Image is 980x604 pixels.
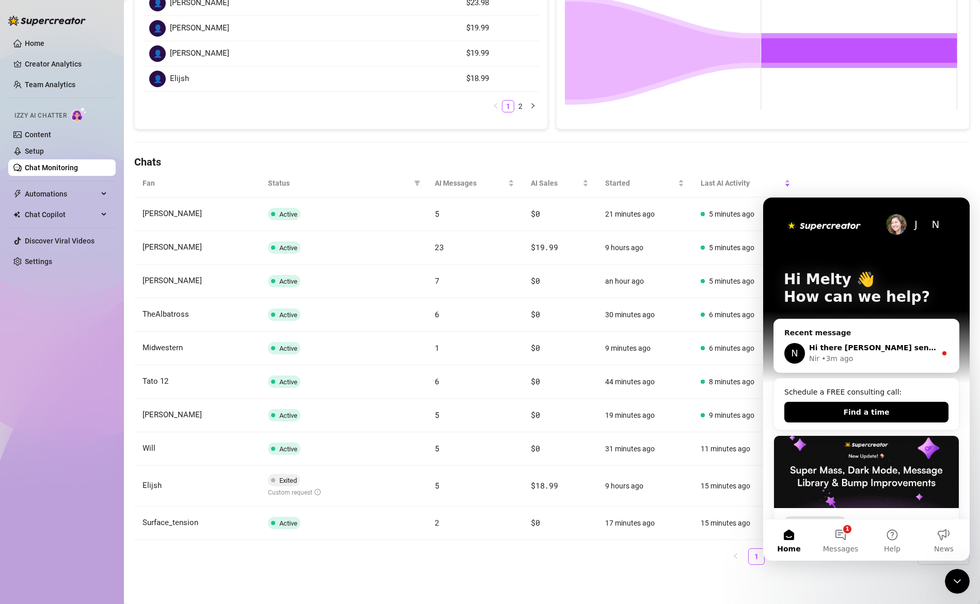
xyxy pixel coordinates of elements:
th: Last AI Activity [692,169,799,198]
span: $0 [531,309,540,319]
span: Last AI Activity [701,177,782,189]
td: 31 minutes ago [597,432,692,466]
span: $0 [531,342,540,353]
div: Schedule a FREE consulting call: [21,189,185,200]
div: Nir [46,156,56,167]
span: Home [14,348,37,355]
span: $0 [531,443,540,453]
td: 11 minutes ago [692,432,799,466]
span: Active [279,445,297,453]
span: 5 minutes ago [709,243,754,252]
span: Midwestern [143,343,183,352]
span: $0 [531,275,540,286]
td: 9 minutes ago [597,332,692,365]
span: $0 [531,517,540,528]
span: 6 [435,376,439,386]
iframe: Intercom live chat [763,198,970,561]
span: right [530,103,536,109]
span: 5 [435,208,439,219]
li: Next Page [527,100,539,112]
button: Messages [52,322,103,363]
button: Find a time [21,204,185,225]
img: logo-BBDzfeDw.svg [8,15,86,26]
a: 2 [515,101,526,112]
span: Exited [279,477,297,484]
li: 1 [748,548,765,565]
span: Will [143,444,155,453]
img: Chat Copilot [13,211,20,218]
span: 7 [435,275,439,286]
span: left [733,553,739,559]
span: 5 [435,480,439,491]
span: Active [279,412,297,419]
span: [PERSON_NAME] [170,47,229,60]
a: Team Analytics [25,80,75,89]
span: [PERSON_NAME] [170,22,229,35]
span: 6 [435,309,439,319]
li: 1 [502,100,514,112]
article: $19.99 [466,47,533,60]
td: 19 minutes ago [597,399,692,432]
span: Status [268,177,410,189]
a: Content [25,130,51,139]
span: $0 [531,376,540,386]
div: 👤 [149,45,166,62]
span: Elijsh [170,73,189,85]
td: an hour ago [597,265,692,298]
span: Chat Copilot [25,206,98,223]
button: left [489,100,502,112]
span: [PERSON_NAME] [143,276,202,285]
h4: Chats [134,155,970,169]
span: Izzy AI Chatter [14,111,67,121]
span: $0 [531,208,540,219]
iframe: Intercom live chat [945,569,970,594]
button: Help [103,322,155,363]
span: Help [121,348,137,355]
div: • 3m ago [58,156,90,167]
button: News [155,322,207,363]
article: $18.99 [466,73,533,85]
span: 1 [435,342,439,353]
span: 6 minutes ago [709,311,754,319]
span: 5 minutes ago [709,210,754,218]
span: filter [414,180,420,186]
div: 👤 [149,71,166,87]
article: $19.99 [466,22,533,35]
span: Elijsh [143,481,162,490]
span: 23 [435,242,444,252]
span: $0 [531,410,540,420]
span: 5 [435,410,439,420]
span: Active [279,378,297,386]
td: 15 minutes ago [692,507,799,540]
td: 9 hours ago [597,231,692,265]
li: Previous Page [728,548,744,565]
span: TheAlbatross [143,309,189,319]
span: Started [605,177,675,189]
span: Active [279,277,297,285]
div: 👤 [149,20,166,37]
span: 5 [435,443,439,453]
span: AI Sales [531,177,580,189]
td: 30 minutes ago [597,298,692,332]
span: Custom request [268,489,321,496]
span: 2 [435,517,439,528]
span: News [171,348,191,355]
a: Discover Viral Videos [25,237,94,245]
a: Settings [25,257,52,266]
span: [PERSON_NAME] [143,209,202,218]
a: Chat Monitoring [25,164,78,172]
span: Messages [60,348,96,355]
th: AI Sales [523,169,597,198]
td: 9 hours ago [597,466,692,507]
span: $18.99 [531,480,558,491]
a: Creator Analytics [25,56,107,72]
span: Active [279,244,297,252]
